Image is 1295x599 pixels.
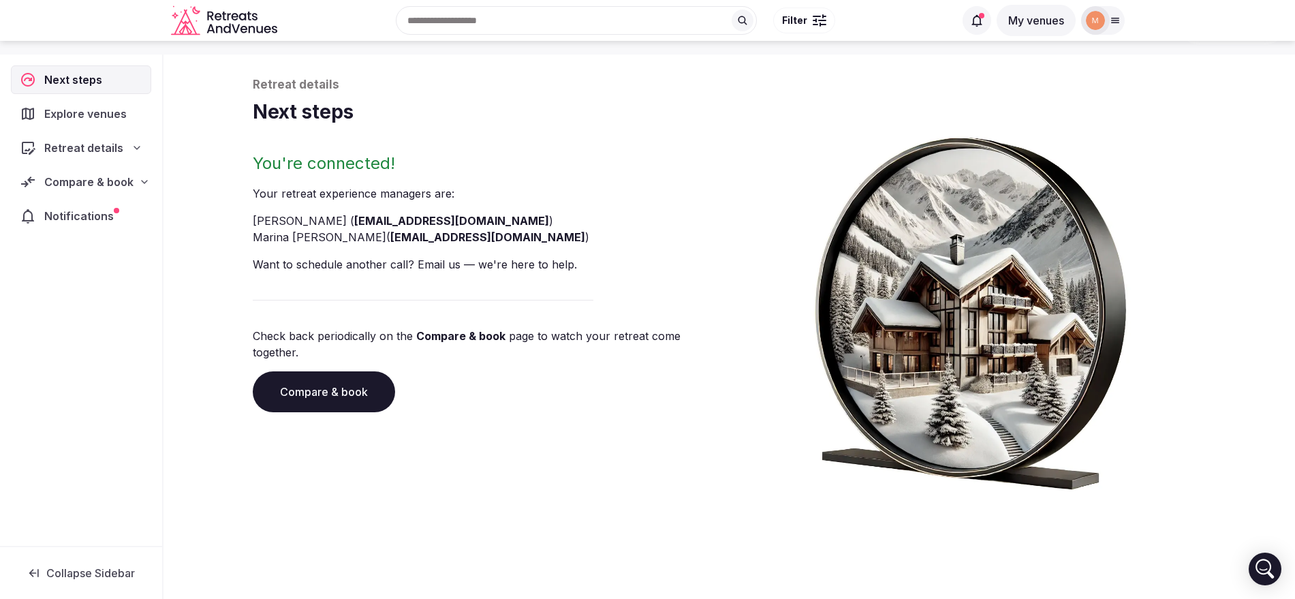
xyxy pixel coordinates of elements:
a: Compare & book [416,329,505,343]
a: Compare & book [253,371,395,412]
a: Next steps [11,65,151,94]
img: marina [1086,11,1105,30]
a: [EMAIL_ADDRESS][DOMAIN_NAME] [354,214,549,228]
a: Explore venues [11,99,151,128]
a: Visit the homepage [171,5,280,36]
button: My venues [997,5,1076,36]
p: Retreat details [253,77,1206,93]
p: Want to schedule another call? Email us — we're here to help. [253,256,724,273]
button: Filter [773,7,835,33]
a: [EMAIL_ADDRESS][DOMAIN_NAME] [390,230,585,244]
h2: You're connected! [253,153,724,174]
span: Retreat details [44,140,123,156]
span: Filter [782,14,807,27]
span: Explore venues [44,106,132,122]
div: Open Intercom Messenger [1249,553,1281,585]
button: Collapse Sidebar [11,558,151,588]
svg: Retreats and Venues company logo [171,5,280,36]
p: Your retreat experience manager s are : [253,185,724,202]
h1: Next steps [253,99,1206,125]
li: Marina [PERSON_NAME] ( ) [253,229,724,245]
span: Notifications [44,208,119,224]
li: [PERSON_NAME] ( ) [253,213,724,229]
span: Collapse Sidebar [46,566,135,580]
p: Check back periodically on the page to watch your retreat come together. [253,328,724,360]
span: Next steps [44,72,108,88]
img: Winter chalet retreat in picture frame [790,125,1152,490]
span: Compare & book [44,174,134,190]
a: My venues [997,14,1076,27]
a: Notifications [11,202,151,230]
